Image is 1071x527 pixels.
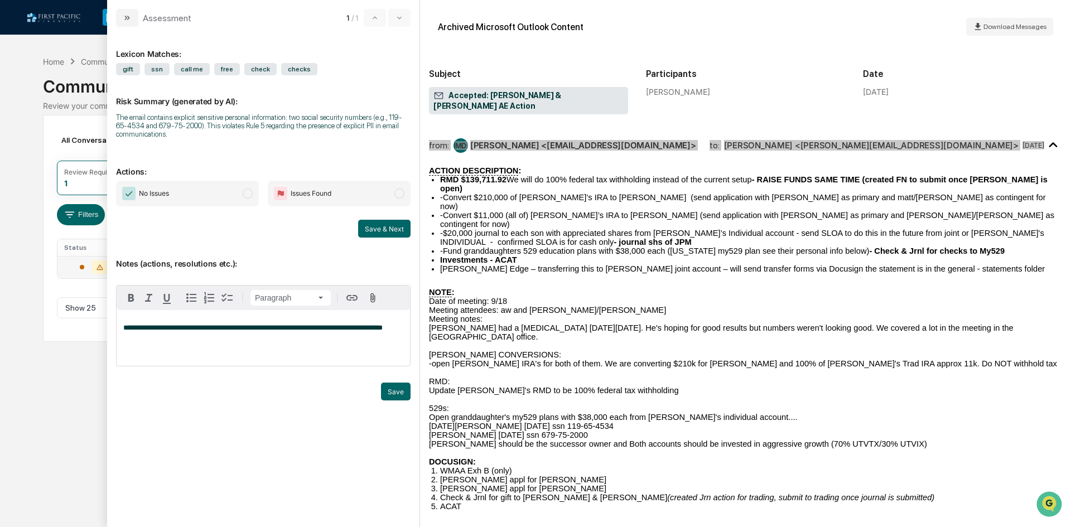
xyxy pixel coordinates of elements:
li: ACAT [440,502,1062,511]
button: Filters [57,204,105,225]
li: -Convert $210,000 of [PERSON_NAME]’s IRA to [PERSON_NAME] (send application with [PERSON_NAME] as... [440,193,1062,211]
div: MD [454,138,468,153]
span: Accepted: [PERSON_NAME] & [PERSON_NAME] AE Action [433,90,624,112]
span: from: [429,140,449,151]
img: 1746055101610-c473b297-6a78-478c-a979-82029cc54cd1 [11,85,31,105]
span: checks [281,63,317,75]
div: 🗄️ [81,142,90,151]
div: [DATE][PERSON_NAME] [DATE] ssn 119-65-4534 [429,422,1062,431]
img: Checkmark [122,187,136,200]
img: logo [27,12,80,23]
li: -Convert $11,000 (all of) [PERSON_NAME]’s IRA to [PERSON_NAME] (send application with [PERSON_NAM... [440,211,1062,229]
p: Risk Summary (generated by AI): [116,83,411,106]
a: 🖐️Preclearance [7,136,76,156]
div: Lexicon Matches: [116,36,411,59]
div: Review Required [64,168,118,176]
b: Investments - ACAT [440,255,517,264]
time: Thursday, September 25, 2025 at 3:16:42 PM [1022,141,1044,149]
button: Block type [250,290,331,306]
span: ssn [144,63,170,75]
b: : [429,288,455,297]
button: Save & Next [358,220,411,238]
p: Actions: [116,153,411,176]
li: Check & Jrnl for gift to [PERSON_NAME] & [PERSON_NAME] [440,493,1062,502]
a: Powered byPylon [79,188,135,197]
span: check [244,63,277,75]
div: [PERSON_NAME] CONVERSIONS: [429,350,1062,359]
span: No Issues [139,188,169,199]
div: [PERSON_NAME] <[PERSON_NAME][EMAIL_ADDRESS][DOMAIN_NAME]> [724,140,1019,151]
div: [PERSON_NAME] had a [MEDICAL_DATA] [DATE][DATE]. He's hoping for good results but numbers weren't... [429,323,1062,341]
li: [PERSON_NAME] appl for [PERSON_NAME] [440,484,1062,493]
b: : [429,166,521,176]
p: How can we help? [11,23,203,41]
button: Bold [122,289,140,307]
b: - journal shs of JPM [614,238,691,246]
li: WMAA Exh B (only) [440,466,1062,475]
i: (created Jrn action for trading, submit to trading once journal is submitted) [667,493,934,502]
div: [PERSON_NAME] <[EMAIL_ADDRESS][DOMAIN_NAME]> [470,140,696,151]
img: Flag [274,187,287,200]
div: [PERSON_NAME] [DATE] ssn 679-75-2000 [429,431,1062,439]
div: Meeting attendees: aw and [PERSON_NAME]/[PERSON_NAME] [429,306,1062,315]
span: Preclearance [22,141,72,152]
span: Download Messages [983,23,1046,31]
div: Assessment [143,13,191,23]
div: Communications Archive [43,67,1028,96]
div: Meeting notes: [429,315,1062,323]
span: Pylon [111,189,135,197]
div: Home [43,57,64,66]
div: 🔎 [11,163,20,172]
b: RMD $139,711.92 [440,175,506,184]
span: Issues Found [291,188,331,199]
div: Archived Microsoft Outlook Content [438,22,583,32]
h2: Date [863,69,1062,79]
div: The email contains explicit sensitive personal information: two social security numbers (e.g., 11... [116,113,411,138]
b: DOCUSIGN: [429,457,476,466]
div: Date of meeting: 9/18 [429,297,1062,306]
span: free [214,63,240,75]
li: [PERSON_NAME] appl for [PERSON_NAME] [440,475,1062,484]
span: to: [710,140,720,151]
div: All Conversations [57,131,141,149]
div: Communications Archive [81,57,171,66]
li: -$20,000 journal to each son with appreciated shares from [PERSON_NAME]’s Individual account - se... [440,229,1062,246]
button: Underline [158,289,176,307]
span: Data Lookup [22,162,70,173]
th: Status [57,239,131,256]
button: Start new chat [190,89,203,102]
u: NOTE [429,288,452,297]
button: Download Messages [966,18,1053,36]
div: RMD: [429,377,1062,386]
div: [PERSON_NAME] [646,87,845,96]
span: call me [174,63,210,75]
div: -open [PERSON_NAME] IRA's for both of them. We are converting $210k for [PERSON_NAME] and 100% of... [429,359,1062,368]
span: Attestations [92,141,138,152]
b: - RAISE FUNDS SAME TIME (created FN to submit once [PERSON_NAME] is open) [440,175,1048,193]
h2: Participants [646,69,845,79]
li: -Fund granddaughters 529 education plans with $38,000 each ([US_STATE] my529 plan see their perso... [440,246,1062,255]
div: 529s: [429,404,1062,413]
span: 1 [346,13,349,22]
button: Save [381,383,411,400]
button: Italic [140,289,158,307]
div: Review your communication records across channels [43,101,1028,110]
a: 🔎Data Lookup [7,157,75,177]
button: Attach files [363,291,383,306]
div: 🖐️ [11,142,20,151]
div: 1 [64,178,67,188]
span: / 1 [351,13,361,22]
li: We will do 100% federal tax withholding instead of the current setup [440,175,1062,193]
span: gift [116,63,140,75]
div: We're available if you need us! [38,96,141,105]
div: Open granddaughter's my529 plans with $38,000 each from [PERSON_NAME]'s individual account.... [429,413,1062,422]
a: 🗄️Attestations [76,136,143,156]
iframe: Open customer support [1035,490,1065,520]
div: Start new chat [38,85,183,96]
div: [PERSON_NAME] should be the successor owner and Both accounts should be invested in aggressive gr... [429,439,1062,448]
div: [DATE] [863,87,889,96]
div: Update [PERSON_NAME]'s RMD to be 100% federal tax withholding [429,386,1062,395]
u: ACTION DESCRIPTION [429,166,518,176]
